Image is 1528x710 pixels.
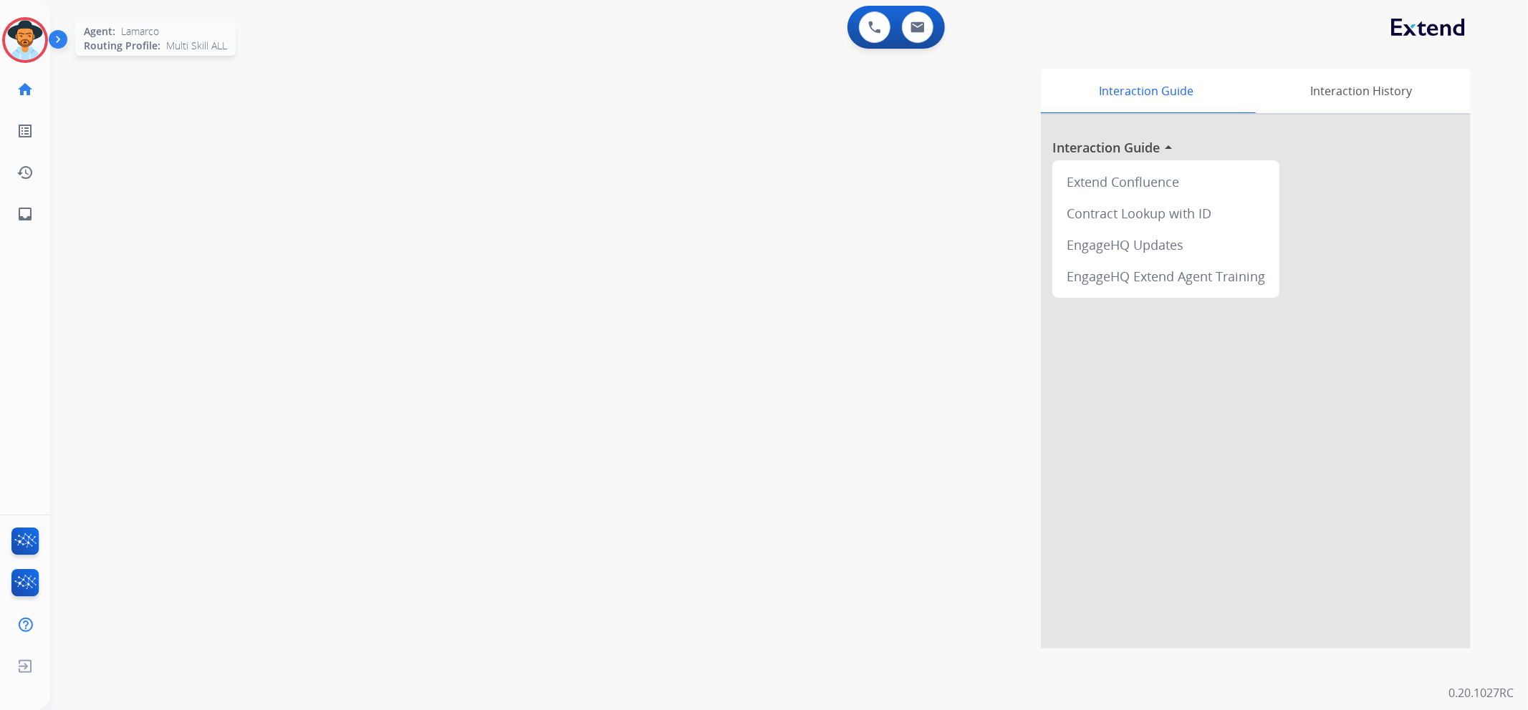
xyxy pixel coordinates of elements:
p: 0.20.1027RC [1448,684,1514,701]
mat-icon: inbox [16,205,34,223]
span: Multi Skill ALL [166,39,227,53]
div: Contract Lookup with ID [1058,198,1274,229]
div: Interaction Guide [1041,69,1252,113]
div: Interaction History [1252,69,1471,113]
mat-icon: list_alt [16,122,34,140]
div: EngageHQ Updates [1058,229,1274,261]
span: Agent: [84,24,115,39]
img: avatar [5,20,45,60]
div: Extend Confluence [1058,166,1274,198]
span: Lamarco [121,24,159,39]
mat-icon: history [16,164,34,181]
mat-icon: home [16,81,34,98]
span: Routing Profile: [84,39,160,53]
div: EngageHQ Extend Agent Training [1058,261,1274,292]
